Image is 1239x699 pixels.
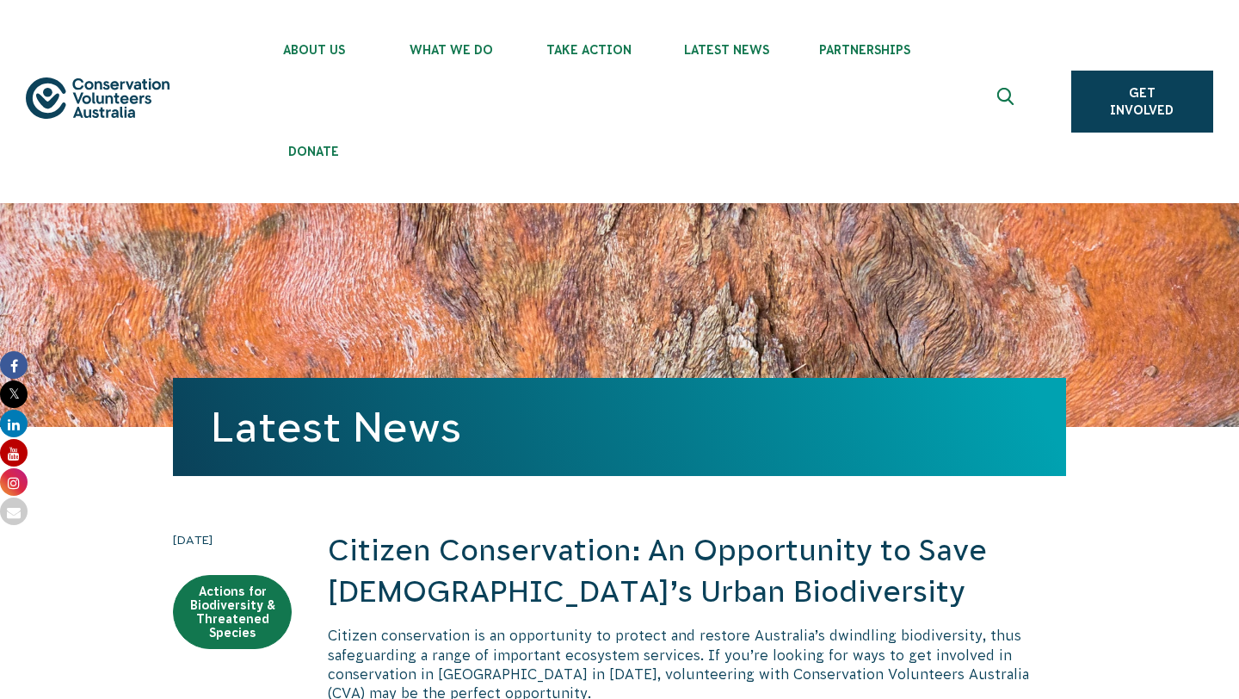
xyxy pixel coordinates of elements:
[173,530,292,549] time: [DATE]
[245,43,383,57] span: About Us
[658,43,796,57] span: Latest News
[328,530,1066,612] h2: Citizen Conservation: An Opportunity to Save [DEMOGRAPHIC_DATA]’s Urban Biodiversity
[987,81,1028,122] button: Expand search box Close search box
[521,43,658,57] span: Take Action
[1071,71,1213,133] a: Get Involved
[796,43,934,57] span: Partnerships
[173,575,292,649] a: Actions for Biodiversity & Threatened Species
[996,88,1018,115] span: Expand search box
[211,404,461,450] a: Latest News
[245,145,383,158] span: Donate
[383,43,521,57] span: What We Do
[26,77,170,120] img: logo.svg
